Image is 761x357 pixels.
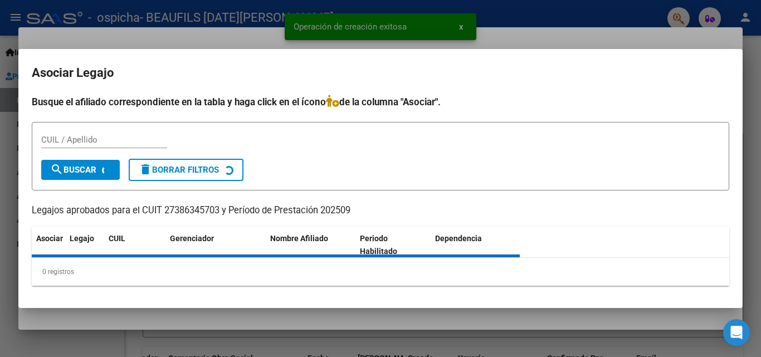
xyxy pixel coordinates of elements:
[723,319,750,346] div: Open Intercom Messenger
[41,160,120,180] button: Buscar
[65,227,104,263] datatable-header-cell: Legajo
[170,234,214,243] span: Gerenciador
[50,165,96,175] span: Buscar
[32,95,729,109] h4: Busque el afiliado correspondiente en la tabla y haga click en el ícono de la columna "Asociar".
[139,163,152,176] mat-icon: delete
[139,165,219,175] span: Borrar Filtros
[109,234,125,243] span: CUIL
[165,227,266,263] datatable-header-cell: Gerenciador
[355,227,431,263] datatable-header-cell: Periodo Habilitado
[32,227,65,263] datatable-header-cell: Asociar
[32,258,729,286] div: 0 registros
[32,62,729,84] h2: Asociar Legajo
[32,204,729,218] p: Legajos aprobados para el CUIT 27386345703 y Período de Prestación 202509
[270,234,328,243] span: Nombre Afiliado
[129,159,243,181] button: Borrar Filtros
[70,234,94,243] span: Legajo
[36,234,63,243] span: Asociar
[435,234,482,243] span: Dependencia
[360,234,397,256] span: Periodo Habilitado
[431,227,520,263] datatable-header-cell: Dependencia
[266,227,355,263] datatable-header-cell: Nombre Afiliado
[50,163,64,176] mat-icon: search
[104,227,165,263] datatable-header-cell: CUIL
